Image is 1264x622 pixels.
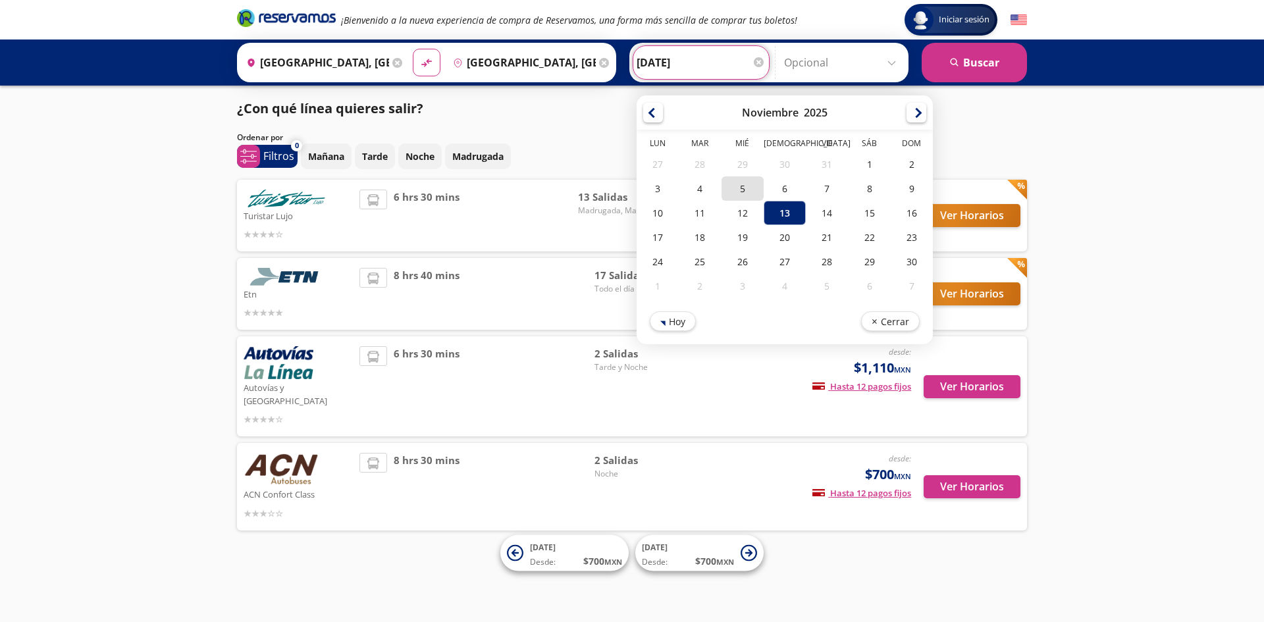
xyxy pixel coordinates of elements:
th: Miércoles [722,138,764,152]
th: Lunes [637,138,679,152]
span: Hasta 12 pagos fijos [812,380,911,392]
div: 05-Nov-25 [722,176,764,201]
div: 01-Nov-25 [848,152,890,176]
div: 2025 [804,105,828,120]
div: 30-Oct-25 [764,152,806,176]
div: 10-Nov-25 [637,201,679,225]
div: 02-Dic-25 [679,274,721,298]
div: 21-Nov-25 [806,225,848,249]
div: 06-Dic-25 [848,274,890,298]
div: 22-Nov-25 [848,225,890,249]
th: Sábado [848,138,890,152]
div: 11-Nov-25 [679,201,721,225]
span: Hasta 12 pagos fijos [812,487,911,499]
span: [DATE] [530,542,556,553]
div: 28-Nov-25 [806,249,848,274]
span: $ 700 [583,554,622,568]
small: MXN [716,557,734,567]
div: 24-Nov-25 [637,249,679,274]
input: Buscar Origen [241,46,389,79]
span: 8 hrs 30 mins [394,453,460,521]
div: 31-Oct-25 [806,152,848,176]
em: desde: [889,453,911,464]
span: 2 Salidas [594,453,687,468]
em: ¡Bienvenido a la nueva experiencia de compra de Reservamos, una forma más sencilla de comprar tus... [341,14,797,26]
p: Etn [244,286,353,301]
div: 15-Nov-25 [848,201,890,225]
span: 13 Salidas [578,190,687,205]
th: Domingo [891,138,933,152]
div: 19-Nov-25 [722,225,764,249]
div: 28-Oct-25 [679,152,721,176]
button: Ver Horarios [924,204,1020,227]
input: Buscar Destino [448,46,596,79]
button: Ver Horarios [924,282,1020,305]
div: 18-Nov-25 [679,225,721,249]
span: $700 [865,465,911,484]
th: Jueves [764,138,806,152]
small: MXN [894,365,911,375]
span: Tarde y Noche [594,361,687,373]
div: 29-Nov-25 [848,249,890,274]
div: 13-Nov-25 [764,201,806,225]
div: 01-Dic-25 [637,274,679,298]
div: 20-Nov-25 [764,225,806,249]
div: 12-Nov-25 [722,201,764,225]
div: 03-Dic-25 [722,274,764,298]
p: Turistar Lujo [244,207,353,223]
img: Etn [244,268,329,286]
p: ¿Con qué línea quieres salir? [237,99,423,118]
p: Filtros [263,148,294,164]
span: Desde: [530,556,556,568]
button: Ver Horarios [924,475,1020,498]
span: 6 hrs 30 mins [394,190,460,242]
div: 08-Nov-25 [848,176,890,201]
button: Madrugada [445,143,511,169]
p: ACN Confort Class [244,486,353,502]
div: 02-Nov-25 [891,152,933,176]
em: desde: [889,346,911,357]
p: Mañana [308,149,344,163]
span: 17 Salidas [594,268,687,283]
small: MXN [604,557,622,567]
small: MXN [894,471,911,481]
div: 26-Nov-25 [722,249,764,274]
span: Desde: [642,556,668,568]
div: 17-Nov-25 [637,225,679,249]
div: 04-Nov-25 [679,176,721,201]
img: ACN Confort Class [244,453,319,486]
p: Tarde [362,149,388,163]
div: 04-Dic-25 [764,274,806,298]
div: 05-Dic-25 [806,274,848,298]
div: 14-Nov-25 [806,201,848,225]
p: Madrugada [452,149,504,163]
div: 30-Nov-25 [891,249,933,274]
button: English [1011,12,1027,28]
button: Buscar [922,43,1027,82]
div: Noviembre [742,105,799,120]
i: Brand Logo [237,8,336,28]
span: 6 hrs 30 mins [394,346,460,427]
span: [DATE] [642,542,668,553]
button: Hoy [650,311,696,331]
th: Martes [679,138,721,152]
p: Noche [406,149,434,163]
img: Autovías y La Línea [244,346,313,379]
img: Turistar Lujo [244,190,329,207]
span: $1,110 [854,358,911,378]
span: Madrugada, Mañana y Noche [578,205,687,217]
span: $ 700 [695,554,734,568]
div: 06-Nov-25 [764,176,806,201]
input: Opcional [784,46,902,79]
button: [DATE]Desde:$700MXN [500,535,629,571]
span: 2 Salidas [594,346,687,361]
p: Autovías y [GEOGRAPHIC_DATA] [244,379,353,407]
span: Todo el día [594,283,687,295]
span: Iniciar sesión [934,13,995,26]
button: 0Filtros [237,145,298,168]
p: Ordenar por [237,132,283,143]
div: 25-Nov-25 [679,249,721,274]
button: Tarde [355,143,395,169]
div: 27-Oct-25 [637,152,679,176]
button: Cerrar [861,311,920,331]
